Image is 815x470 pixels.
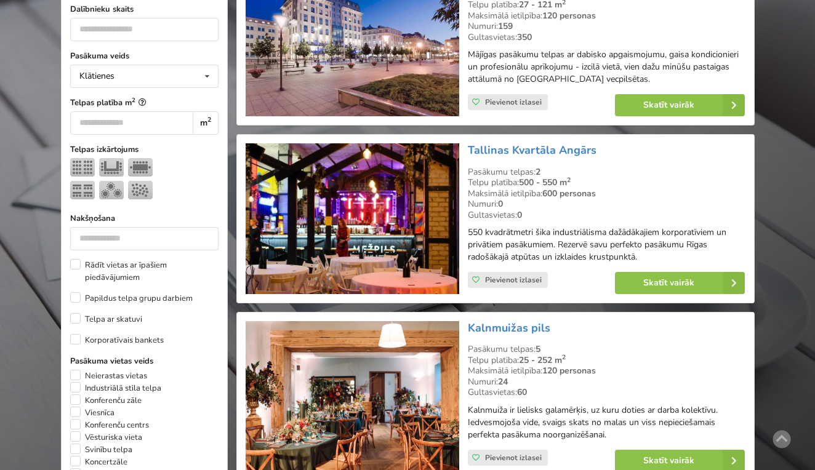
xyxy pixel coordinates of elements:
strong: 500 - 550 m [519,177,571,188]
label: Telpa ar skatuvi [70,313,142,325]
sup: 2 [132,96,135,104]
p: 550 kvadrātmetri šika industriālisma dažādākajiem korporatīviem un privātiem pasākumiem. Rezervē ... [468,226,745,263]
label: Korporatīvais bankets [70,334,164,346]
sup: 2 [567,175,571,185]
p: Mājīgas pasākumu telpas ar dabisko apgaismojumu, gaisa kondicionieri un profesionālu aprīkojumu -... [468,49,745,86]
sup: 2 [207,115,211,124]
img: Pieņemšana [128,181,153,199]
a: Skatīt vairāk [615,272,745,294]
label: Telpas izkārtojums [70,143,219,156]
sup: 2 [562,352,566,362]
div: Pasākumu telpas: [468,344,745,355]
label: Dalībnieku skaits [70,3,219,15]
div: Gultasvietas: [468,210,745,221]
p: Kalnmuiža ir lielisks galamērķis, uz kuru doties ar darba kolektīvu. Iedvesmojoša vide, svaigs sk... [468,404,745,441]
a: Skatīt vairāk [615,94,745,116]
img: Neierastas vietas | Rīga | Tallinas Kvartāla Angārs [246,143,459,294]
div: m [193,111,218,135]
div: Numuri: [468,21,745,32]
div: Telpu platība: [468,177,745,188]
a: Kalnmuižas pils [468,321,550,335]
strong: 120 personas [542,365,596,376]
img: Teātris [70,158,95,177]
img: Bankets [99,181,124,199]
strong: 350 [517,31,532,43]
strong: 0 [517,209,522,221]
strong: 24 [498,376,508,388]
div: Pasākumu telpas: [468,167,745,178]
div: Gultasvietas: [468,32,745,43]
label: Pasākuma vietas veids [70,355,219,367]
strong: 120 personas [542,10,596,22]
div: Maksimālā ietilpība: [468,188,745,199]
img: U-Veids [99,158,124,177]
label: Vēsturiska vieta [70,431,142,444]
strong: 60 [517,386,527,398]
label: Konferenču zāle [70,394,142,407]
label: Papildus telpa grupu darbiem [70,292,193,305]
label: Nakšņošana [70,212,219,225]
label: Koncertzāle [70,456,127,468]
strong: 0 [498,198,503,210]
div: Numuri: [468,199,745,210]
span: Pievienot izlasei [485,453,542,463]
label: Viesnīca [70,407,114,419]
label: Industriālā stila telpa [70,382,161,394]
div: Maksimālā ietilpība: [468,10,745,22]
strong: 600 personas [542,188,596,199]
label: Konferenču centrs [70,419,149,431]
label: Svinību telpa [70,444,132,456]
img: Klase [70,181,95,199]
img: Sapulce [128,158,153,177]
label: Neierastas vietas [70,370,147,382]
div: Telpu platība: [468,355,745,366]
div: Maksimālā ietilpība: [468,365,745,376]
div: Gultasvietas: [468,387,745,398]
div: Numuri: [468,376,745,388]
span: Pievienot izlasei [485,97,542,107]
div: Klātienes [79,72,114,81]
a: Tallinas Kvartāla Angārs [468,143,596,157]
strong: 159 [498,20,513,32]
label: Telpas platība m [70,97,219,109]
strong: 2 [536,166,540,178]
span: Pievienot izlasei [485,275,542,285]
strong: 5 [536,343,540,355]
label: Pasākuma veids [70,50,219,62]
label: Rādīt vietas ar īpašiem piedāvājumiem [70,259,219,284]
strong: 25 - 252 m [519,354,566,366]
